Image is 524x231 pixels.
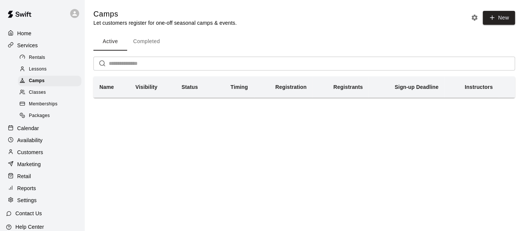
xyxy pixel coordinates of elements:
span: Packages [29,112,50,120]
table: simple table [93,76,515,98]
b: Status [182,84,198,90]
b: Instructors [465,84,493,90]
a: Retail [6,171,78,182]
button: New [483,11,515,25]
p: Marketing [17,160,41,168]
a: Customers [6,147,78,158]
b: Visibility [135,84,158,90]
p: Availability [17,136,43,144]
p: Let customers register for one-off seasonal camps & events. [93,19,237,27]
div: Packages [18,111,81,121]
span: Rentals [29,54,45,61]
div: Memberships [18,99,81,109]
a: Reports [6,183,78,194]
b: Name [99,84,114,90]
a: Packages [18,110,84,122]
span: Memberships [29,100,57,108]
p: Help Center [15,223,44,231]
p: Customers [17,148,43,156]
b: Timing [230,84,248,90]
b: Registrants [333,84,363,90]
a: Rentals [18,52,84,63]
a: New [480,14,515,21]
p: Reports [17,184,36,192]
a: Home [6,28,78,39]
a: Services [6,40,78,51]
p: Contact Us [15,210,42,217]
b: Registration [275,84,306,90]
a: Camps [18,75,84,87]
div: Camps [18,76,81,86]
div: Rentals [18,52,81,63]
button: Camp settings [469,12,480,23]
a: Lessons [18,63,84,75]
p: Home [17,30,32,37]
a: Marketing [6,159,78,170]
p: Retail [17,172,31,180]
a: Calendar [6,123,78,134]
h5: Camps [93,9,237,19]
p: Settings [17,196,37,204]
a: Availability [6,135,78,146]
div: Classes [18,87,81,98]
a: Settings [6,195,78,206]
b: Sign-up Deadline [395,84,438,90]
span: Camps [29,77,45,85]
button: Active [93,33,127,51]
span: Classes [29,89,46,96]
a: Memberships [18,99,84,110]
span: Lessons [29,66,47,73]
a: Classes [18,87,84,99]
button: Completed [127,33,166,51]
p: Services [17,42,38,49]
div: Lessons [18,64,81,75]
p: Calendar [17,124,39,132]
